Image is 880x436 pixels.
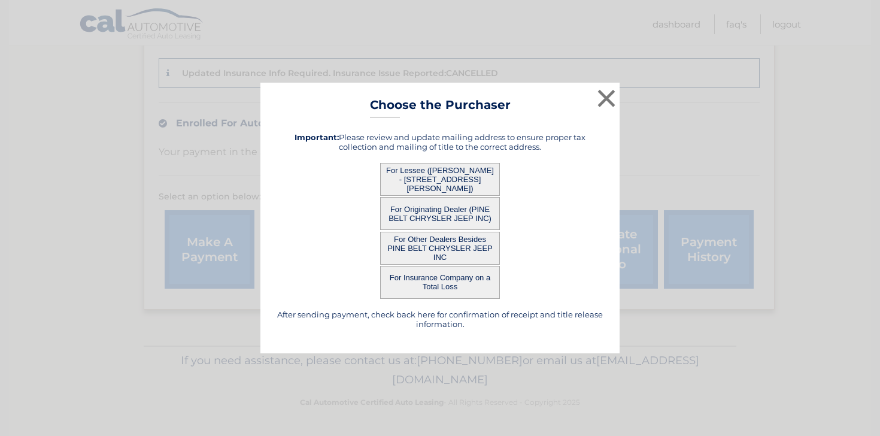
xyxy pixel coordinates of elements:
button: For Other Dealers Besides PINE BELT CHRYSLER JEEP INC [380,232,500,265]
h5: After sending payment, check back here for confirmation of receipt and title release information. [275,310,605,329]
h3: Choose the Purchaser [370,98,511,119]
strong: Important: [295,132,339,142]
h5: Please review and update mailing address to ensure proper tax collection and mailing of title to ... [275,132,605,152]
button: For Insurance Company on a Total Loss [380,266,500,299]
button: For Lessee ([PERSON_NAME] - [STREET_ADDRESS][PERSON_NAME]) [380,163,500,196]
button: × [594,86,618,110]
button: For Originating Dealer (PINE BELT CHRYSLER JEEP INC) [380,197,500,230]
